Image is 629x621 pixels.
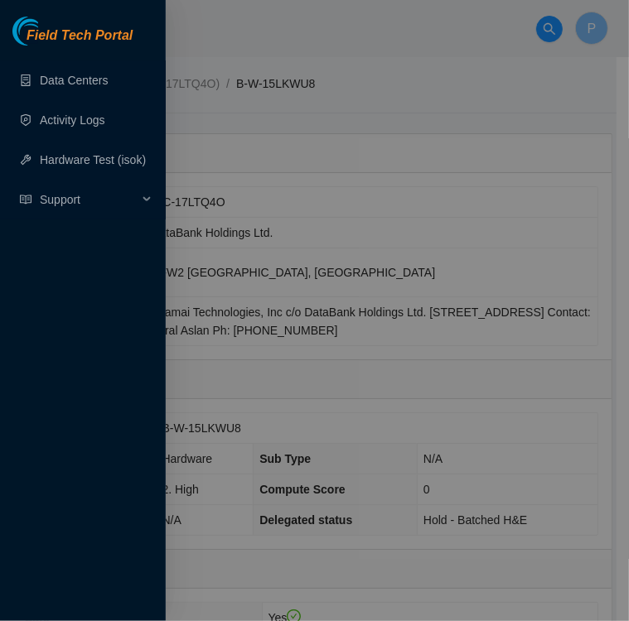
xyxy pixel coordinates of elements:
span: read [20,194,31,205]
a: Akamai TechnologiesField Tech Portal [12,30,133,51]
span: Field Tech Portal [27,28,133,44]
a: Data Centers [40,74,108,87]
a: Activity Logs [40,113,105,127]
img: Akamai Technologies [12,17,84,46]
a: Hardware Test (isok) [40,153,146,166]
span: Support [40,183,138,216]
